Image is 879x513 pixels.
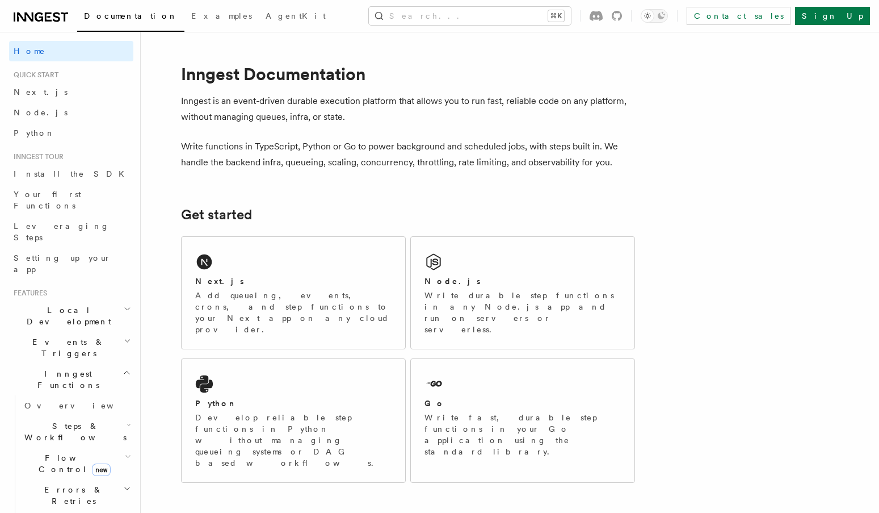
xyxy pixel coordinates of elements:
[424,290,621,335] p: Write durable step functions in any Node.js app and run on servers or serverless.
[20,448,133,479] button: Flow Controlnew
[9,289,47,298] span: Features
[14,128,55,137] span: Python
[92,464,111,476] span: new
[795,7,870,25] a: Sign Up
[9,70,58,80] span: Quick start
[266,11,326,20] span: AgentKit
[191,11,252,20] span: Examples
[20,416,133,448] button: Steps & Workflows
[20,395,133,416] a: Overview
[9,184,133,216] a: Your first Functions
[410,236,635,349] a: Node.jsWrite durable step functions in any Node.js app and run on servers or serverless.
[24,401,141,410] span: Overview
[9,102,133,123] a: Node.js
[20,484,123,507] span: Errors & Retries
[9,164,133,184] a: Install the SDK
[9,41,133,61] a: Home
[687,7,790,25] a: Contact sales
[9,152,64,161] span: Inngest tour
[181,358,406,483] a: PythonDevelop reliable step functions in Python without managing queueing systems or DAG based wo...
[181,139,635,170] p: Write functions in TypeScript, Python or Go to power background and scheduled jobs, with steps bu...
[14,87,68,97] span: Next.js
[181,64,635,84] h1: Inngest Documentation
[9,216,133,248] a: Leveraging Steps
[14,45,45,57] span: Home
[548,10,564,22] kbd: ⌘K
[9,364,133,395] button: Inngest Functions
[77,3,184,32] a: Documentation
[184,3,259,31] a: Examples
[424,412,621,457] p: Write fast, durable step functions in your Go application using the standard library.
[14,108,68,117] span: Node.js
[9,82,133,102] a: Next.js
[424,398,445,409] h2: Go
[181,207,252,223] a: Get started
[14,169,131,178] span: Install the SDK
[20,452,125,475] span: Flow Control
[259,3,333,31] a: AgentKit
[14,222,110,242] span: Leveraging Steps
[195,412,392,469] p: Develop reliable step functions in Python without managing queueing systems or DAG based workflows.
[641,9,668,23] button: Toggle dark mode
[410,358,635,483] a: GoWrite fast, durable step functions in your Go application using the standard library.
[84,11,178,20] span: Documentation
[9,123,133,143] a: Python
[9,336,124,359] span: Events & Triggers
[9,248,133,280] a: Setting up your app
[9,305,124,327] span: Local Development
[369,7,571,25] button: Search...⌘K
[424,276,481,287] h2: Node.js
[14,190,81,210] span: Your first Functions
[20,420,127,443] span: Steps & Workflows
[195,398,237,409] h2: Python
[9,300,133,332] button: Local Development
[181,236,406,349] a: Next.jsAdd queueing, events, crons, and step functions to your Next app on any cloud provider.
[181,93,635,125] p: Inngest is an event-driven durable execution platform that allows you to run fast, reliable code ...
[9,368,123,391] span: Inngest Functions
[195,290,392,335] p: Add queueing, events, crons, and step functions to your Next app on any cloud provider.
[20,479,133,511] button: Errors & Retries
[9,332,133,364] button: Events & Triggers
[195,276,244,287] h2: Next.js
[14,253,111,274] span: Setting up your app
